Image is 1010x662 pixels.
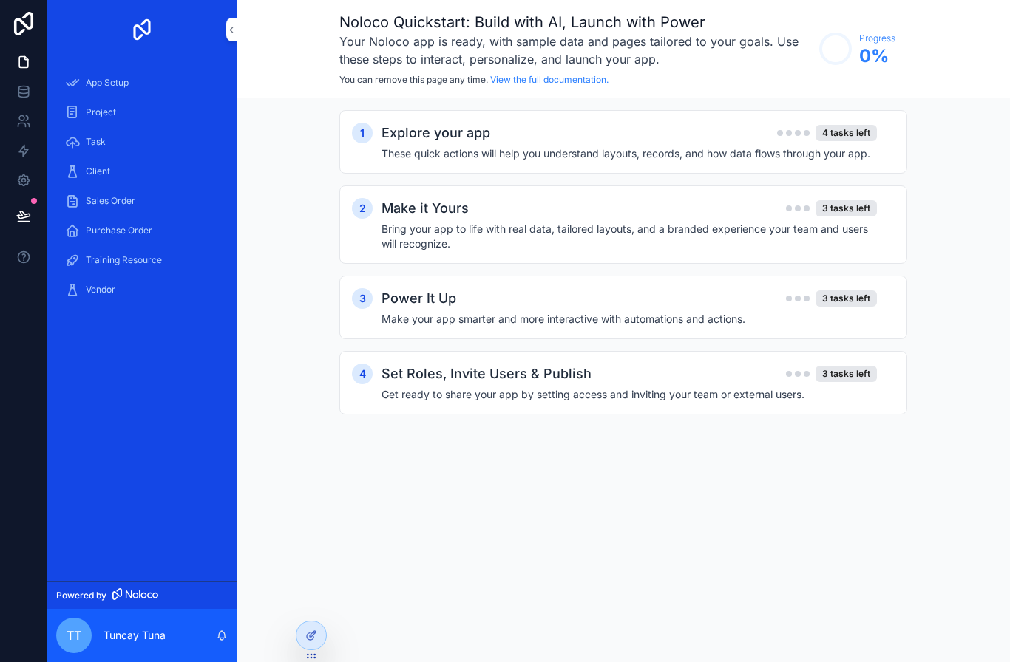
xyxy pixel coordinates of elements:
h3: Your Noloco app is ready, with sample data and pages tailored to your goals. Use these steps to i... [339,33,812,68]
span: Training Resource [86,254,162,266]
span: Sales Order [86,195,135,207]
div: scrollable content [47,59,237,322]
a: Sales Order [56,188,228,214]
a: View the full documentation. [490,74,609,85]
span: Vendor [86,284,115,296]
span: Client [86,165,110,177]
a: Client [56,158,228,185]
a: Task [56,129,228,155]
span: You can remove this page any time. [339,74,488,85]
span: TT [67,627,81,644]
span: Purchase Order [86,225,152,236]
a: Vendor [56,276,228,303]
a: Purchase Order [56,217,228,244]
span: Progress [859,33,895,44]
a: Powered by [47,581,237,609]
span: Task [86,136,106,148]
p: Tuncay Tuna [104,628,166,643]
span: 0 % [859,44,895,68]
a: Training Resource [56,247,228,273]
a: App Setup [56,69,228,96]
span: Powered by [56,590,106,601]
h1: Noloco Quickstart: Build with AI, Launch with Power [339,12,812,33]
span: App Setup [86,77,129,89]
span: Project [86,106,116,118]
img: App logo [130,18,154,41]
a: Project [56,99,228,126]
